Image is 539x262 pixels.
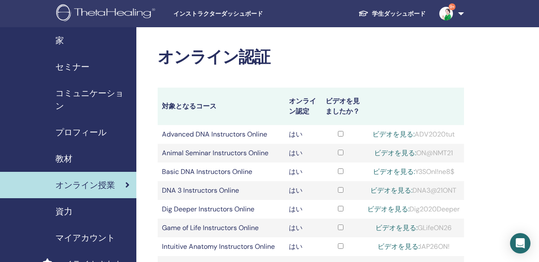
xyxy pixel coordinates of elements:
td: はい [285,162,318,181]
td: はい [285,237,318,256]
img: default.jpg [439,7,453,20]
span: 資力 [55,205,72,218]
a: ビデオを見る: [374,148,416,157]
div: IAP26ON! [367,242,460,252]
th: ビデオを見ましたか？ [318,88,363,125]
a: ビデオを見る: [378,242,420,251]
span: オンライン授業 [55,179,115,191]
a: ビデオを見る: [370,186,412,195]
span: コミュニケーション [55,87,130,112]
td: Advanced DNA Instructors Online [158,125,285,144]
span: インストラクターダッシュボード [173,9,301,18]
div: GLifeON26 [367,223,460,233]
div: Y3SOnl!ne8$ [367,167,460,177]
div: Open Intercom Messenger [510,233,530,253]
td: Intuitive Anatomy Instructors Online [158,237,285,256]
td: Dig Deeper Instructors Online [158,200,285,219]
td: Animal Seminar Instructors Online [158,144,285,162]
td: はい [285,144,318,162]
td: はい [285,200,318,219]
span: 9+ [449,3,455,10]
a: ビデオを見る: [372,130,415,139]
a: ビデオを見る: [373,167,415,176]
span: プロフィール [55,126,107,139]
td: はい [285,181,318,200]
td: はい [285,219,318,237]
span: 家 [55,34,64,47]
td: Basic DNA Instructors Online [158,162,285,181]
div: ON@NMT21 [367,148,460,158]
a: ビデオを見る: [375,223,418,232]
img: logo.png [56,4,158,23]
h2: オンライン認証 [158,48,464,67]
span: セミナー [55,60,89,73]
span: 教材 [55,152,72,165]
td: Game of Life Instructors Online [158,219,285,237]
div: Dig2020Deeper [367,204,460,214]
div: DNA3@21ONT [367,185,460,196]
th: オンライン認定 [285,88,318,125]
td: はい [285,125,318,144]
div: ADV2020tut [367,129,460,140]
img: graduation-cap-white.svg [358,10,369,17]
a: ビデオを見る: [367,205,409,214]
a: 学生ダッシュボード [352,6,432,22]
td: DNA 3 Instructors Online [158,181,285,200]
th: 対象となるコース [158,88,285,125]
span: マイアカウント [55,231,115,244]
